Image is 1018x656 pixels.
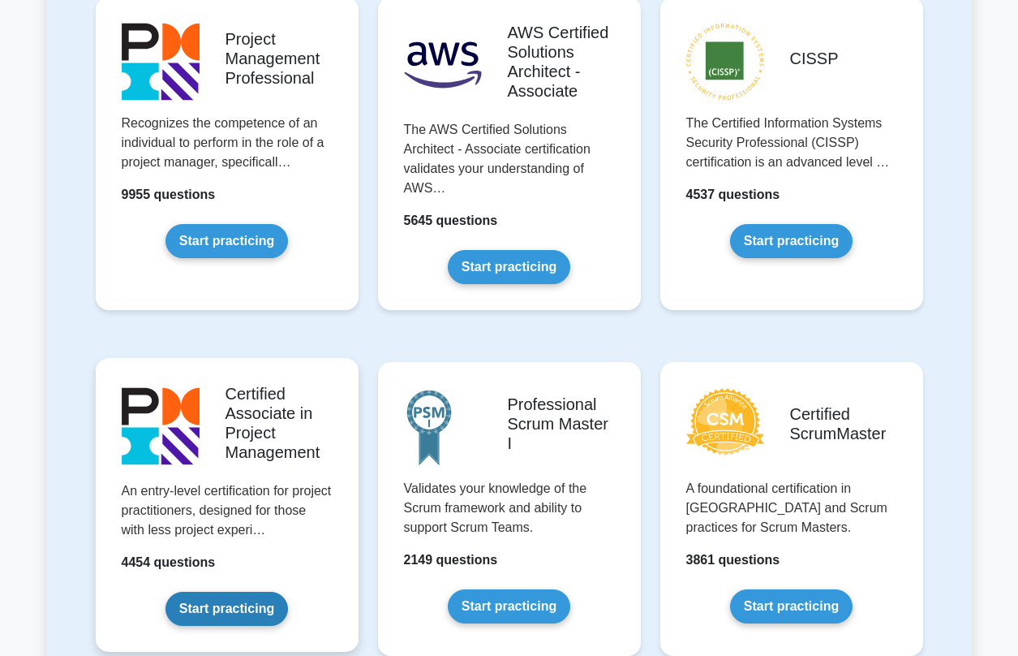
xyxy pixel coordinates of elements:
[165,592,288,626] a: Start practicing
[165,224,288,258] a: Start practicing
[730,224,853,258] a: Start practicing
[448,589,570,624] a: Start practicing
[448,250,570,284] a: Start practicing
[730,589,853,624] a: Start practicing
